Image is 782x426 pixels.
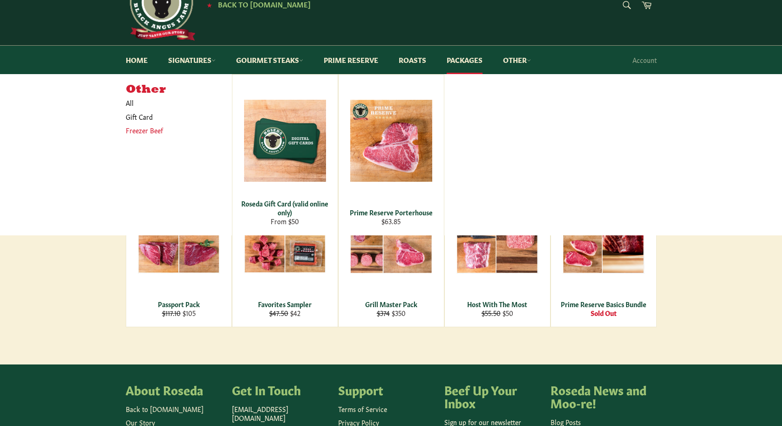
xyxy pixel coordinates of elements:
[126,83,232,96] h5: Other
[444,383,541,409] h4: Beef Up Your Inbox
[121,110,223,124] a: Gift Card
[207,1,212,8] span: ★
[350,100,432,182] img: Prime Reserve Porterhouse
[232,74,338,235] a: Roseda Gift Card (valid online only) Roseda Gift Card (valid online only) From $50
[121,96,232,110] a: All
[437,46,492,74] a: Packages
[202,1,311,8] a: ★ Back to [DOMAIN_NAME]
[338,404,387,413] a: Terms of Service
[482,308,501,317] s: $55.50
[344,309,438,317] div: $350
[126,383,223,396] h4: About Roseda
[450,309,544,317] div: $50
[494,46,540,74] a: Other
[162,308,181,317] s: $117.10
[338,165,444,327] a: Grill Master Pack Grill Master Pack $374 $350
[232,405,329,423] p: [EMAIL_ADDRESS][DOMAIN_NAME]
[344,217,438,226] div: $63.85
[338,383,435,396] h4: Support
[314,46,388,74] a: Prime Reserve
[238,300,332,309] div: Favorites Sampler
[244,100,326,182] img: Roseda Gift Card (valid online only)
[628,46,661,74] a: Account
[126,165,232,327] a: Passport Pack Passport Pack $117.10 $105
[116,46,157,74] a: Home
[132,300,225,309] div: Passport Pack
[232,165,338,327] a: Favorites Sampler Favorites Sampler $47.50 $42
[338,74,444,235] a: Prime Reserve Porterhouse Prime Reserve Porterhouse $63.85
[132,309,225,317] div: $105
[551,165,657,327] a: Prime Reserve Basics Bundle Prime Reserve Basics Bundle Sold Out
[232,383,329,396] h4: Get In Touch
[557,300,650,309] div: Prime Reserve Basics Bundle
[450,300,544,309] div: Host With The Most
[159,46,225,74] a: Signatures
[126,404,204,413] a: Back to [DOMAIN_NAME]
[557,309,650,317] div: Sold Out
[269,308,288,317] s: $47.50
[238,309,332,317] div: $42
[551,383,647,409] h4: Roseda News and Moo-re!
[344,300,438,309] div: Grill Master Pack
[238,217,332,226] div: From $50
[121,124,223,137] a: Freezer Beef
[377,308,390,317] s: $374
[389,46,435,74] a: Roasts
[344,208,438,217] div: Prime Reserve Porterhouse
[444,165,551,327] a: Host With The Most Host With The Most $55.50 $50
[227,46,313,74] a: Gourmet Steaks
[238,199,332,217] div: Roseda Gift Card (valid online only)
